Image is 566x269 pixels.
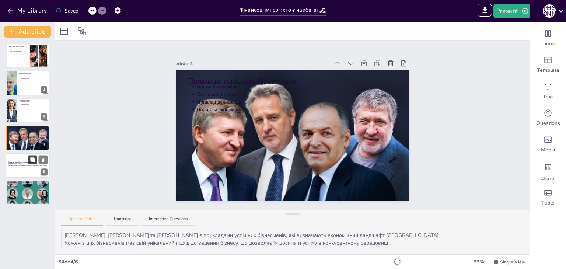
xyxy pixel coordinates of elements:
[196,106,398,113] p: Вплив на економіку
[41,168,48,175] div: 5
[8,165,48,168] p: У цій презентації ми розглянемо найзаможніших людей України, їхній вплив на економіку та фінансов...
[543,93,553,101] span: Text
[41,86,47,93] div: 2
[39,155,48,164] button: Delete Slide
[530,78,566,105] div: Add text boxes
[28,155,37,164] button: Duplicate Slide
[8,182,47,184] p: [DEMOGRAPHIC_DATA] та можливості
[10,49,28,51] p: Найбагатші люди в агробізнесі
[10,128,47,130] p: Відомі бізнесмени
[539,40,556,48] span: Theme
[8,127,47,129] p: Приклади успішних бізнесменів
[21,105,47,106] p: Формування цінової політики
[10,52,28,53] p: Розвиток інфраструктури
[4,26,51,38] button: Add slide
[58,258,392,266] div: Slide 4 / 6
[78,27,87,36] span: Position
[58,25,70,37] div: Layout
[10,130,47,131] p: Унікальні підходи
[196,83,398,91] p: Відомі бізнесмени
[6,71,49,95] div: 2
[6,153,50,178] div: 5
[240,5,319,15] input: Insert title
[541,146,555,154] span: Media
[6,126,49,150] div: 4
[537,67,559,74] span: Template
[530,131,566,158] div: Add images, graphics, shapes or video
[500,259,525,265] span: Single View
[188,76,398,87] p: Приклади успішних бізнесменів
[530,105,566,131] div: Get real-time input from your audience
[530,184,566,211] div: Add a table
[196,98,398,106] p: Приклад для молоді
[106,216,139,226] button: Transcript
[10,187,47,189] p: Сталий розвиток
[540,175,556,182] span: Charts
[530,52,566,78] div: Add ready made slides
[41,113,47,120] div: 3
[543,4,556,18] button: С [PERSON_NAME]
[10,184,47,186] p: Можливості на міжнародних ринках
[196,91,398,98] p: Унікальні підходи
[61,228,524,248] textarea: [PERSON_NAME], [PERSON_NAME] та [PERSON_NAME] є прикладами успішних бізнесменів, які визначають е...
[41,59,47,66] div: 1
[6,181,49,205] div: 6
[19,72,47,74] p: Вплив на економіку
[10,186,47,187] p: Адаптація до змін
[10,183,47,185] p: Політична нестабільність
[10,51,28,52] p: Вплив на політичні рішення
[10,48,28,49] p: Найбагатші люди пов'язані з енергетикою
[21,78,47,79] p: Соціальні ініціативи
[21,102,47,104] p: Вплив на ринок
[61,216,103,226] button: Speaker Notes
[10,131,47,132] p: Приклад для молоді
[41,141,47,148] div: 4
[176,60,330,67] div: Slide 4
[6,5,50,17] button: My Library
[19,99,47,102] p: Фінансові імперії
[530,158,566,184] div: Add charts and graphs
[6,43,49,68] div: 1
[56,7,78,15] div: Saved
[470,258,488,266] div: 33 %
[6,98,49,123] div: 3
[541,199,555,207] span: Table
[536,120,560,127] span: Questions
[530,25,566,52] div: Change the overall theme
[21,76,47,78] p: Створення робочих місць
[10,132,47,134] p: Вплив на економіку
[8,161,35,165] strong: Фінансові імперії: хто є найбагатшими в [GEOGRAPHIC_DATA]?
[21,101,47,102] p: Величезні холдинги
[8,45,28,48] p: Найбагатші люди України
[493,4,530,18] button: Present
[478,4,492,18] span: Export to PowerPoint
[21,104,47,105] p: Міжнародна торгівля
[41,196,47,203] div: 6
[21,73,47,75] p: Формування економічної політики
[141,216,195,226] button: Interactive Questions
[21,75,47,76] p: Інвестиції в інфраструктуру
